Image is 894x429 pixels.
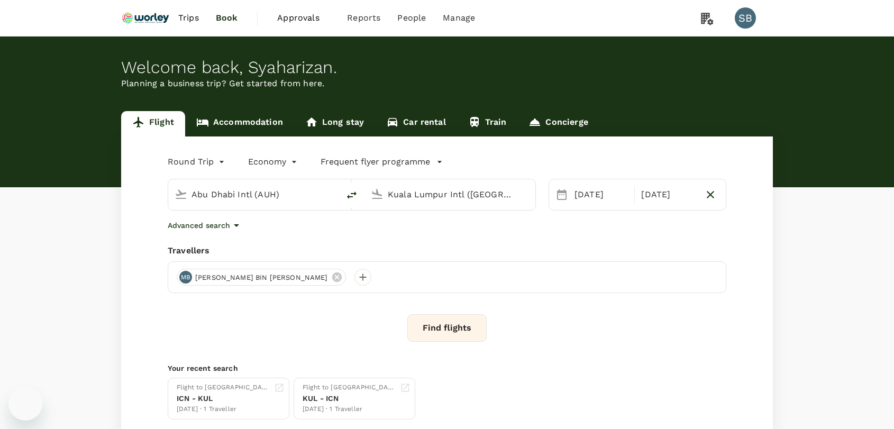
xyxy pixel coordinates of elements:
div: [DATE] · 1 Traveller [177,404,270,415]
span: Manage [443,12,475,24]
div: MB [179,271,192,284]
a: Concierge [517,111,599,136]
div: Flight to [GEOGRAPHIC_DATA] [177,382,270,393]
span: Reports [347,12,380,24]
div: Flight to [GEOGRAPHIC_DATA] [303,382,396,393]
span: Trips [178,12,199,24]
img: Ranhill Worley Sdn Bhd [121,6,170,30]
span: Approvals [277,12,330,24]
span: [PERSON_NAME] BIN [PERSON_NAME] [189,272,334,283]
a: Accommodation [185,111,294,136]
span: Book [216,12,238,24]
div: [DATE] · 1 Traveller [303,404,396,415]
div: SB [735,7,756,29]
div: [DATE] [637,184,699,205]
div: MB[PERSON_NAME] BIN [PERSON_NAME] [177,269,346,286]
button: Advanced search [168,219,243,232]
div: KUL - ICN [303,393,396,404]
input: Depart from [191,186,317,203]
div: Welcome back , Syaharizan . [121,58,773,77]
div: Travellers [168,244,726,257]
p: Your recent search [168,363,726,373]
p: Frequent flyer programme [321,156,430,168]
div: Round Trip [168,153,227,170]
iframe: Button to launch messaging window [8,387,42,421]
button: delete [339,182,364,208]
div: [DATE] [570,184,632,205]
a: Car rental [375,111,457,136]
button: Frequent flyer programme [321,156,443,168]
a: Long stay [294,111,375,136]
p: Planning a business trip? Get started from here. [121,77,773,90]
div: ICN - KUL [177,393,270,404]
button: Open [528,193,530,195]
a: Train [457,111,518,136]
button: Find flights [407,314,487,342]
button: Open [332,193,334,195]
p: Advanced search [168,220,230,231]
div: Economy [248,153,299,170]
a: Flight [121,111,185,136]
input: Going to [388,186,513,203]
span: People [397,12,426,24]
